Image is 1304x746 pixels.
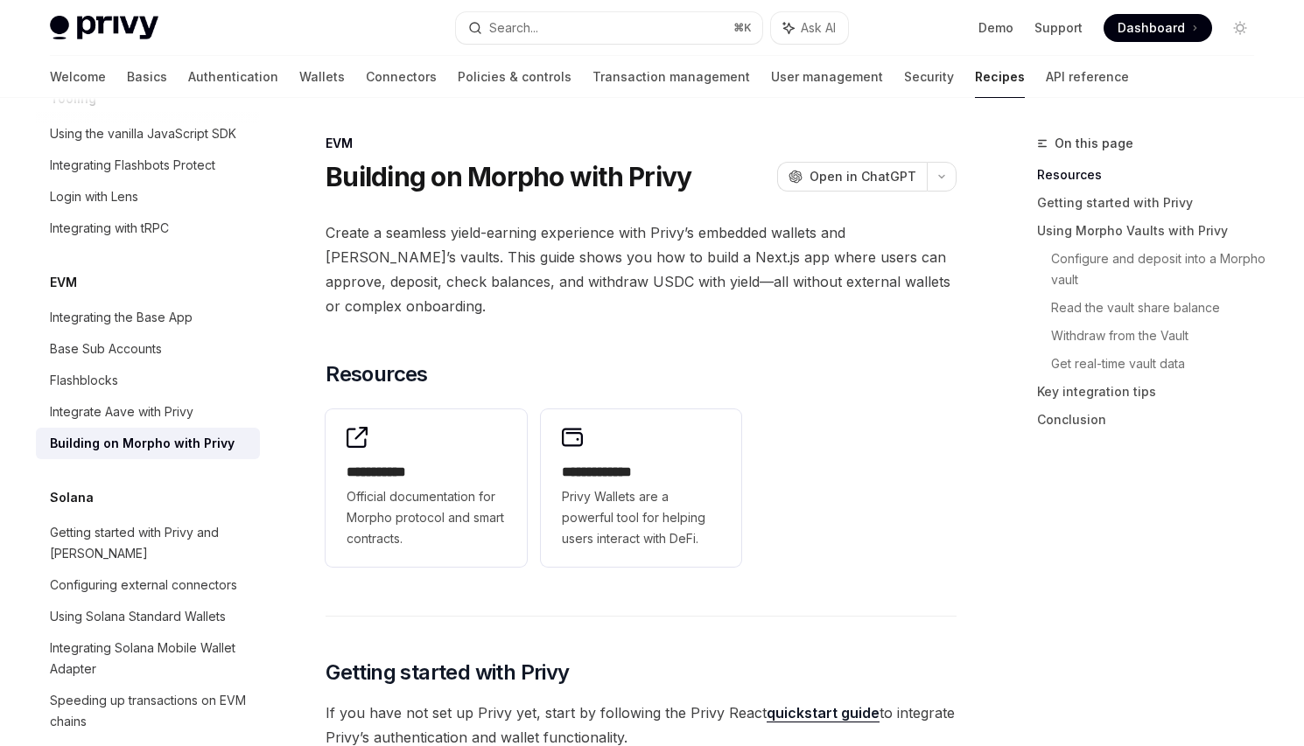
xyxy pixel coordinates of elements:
span: Ask AI [801,19,836,37]
a: Read the vault share balance [1051,294,1268,322]
div: Using Solana Standard Wallets [50,606,226,627]
span: Privy Wallets are a powerful tool for helping users interact with DeFi. [562,486,721,549]
h5: Solana [50,487,94,508]
a: Configure and deposit into a Morpho vault [1051,245,1268,294]
a: Transaction management [592,56,750,98]
a: Get real-time vault data [1051,350,1268,378]
a: Dashboard [1104,14,1212,42]
a: Login with Lens [36,181,260,213]
div: Login with Lens [50,186,138,207]
div: Search... [489,17,538,38]
span: ⌘ K [733,21,752,35]
a: Integrating Solana Mobile Wallet Adapter [36,632,260,685]
a: Getting started with Privy and [PERSON_NAME] [36,517,260,569]
h1: Building on Morpho with Privy [326,161,691,192]
div: Integrating with tRPC [50,218,169,239]
span: On this page [1055,133,1133,154]
span: Official documentation for Morpho protocol and smart contracts. [347,486,506,549]
div: Configuring external connectors [50,575,237,596]
div: Building on Morpho with Privy [50,433,235,454]
div: Integrating Solana Mobile Wallet Adapter [50,638,249,680]
a: Withdraw from the Vault [1051,322,1268,350]
button: Toggle dark mode [1226,14,1254,42]
span: Open in ChatGPT [810,168,916,185]
a: Resources [1037,161,1268,189]
a: Key integration tips [1037,378,1268,406]
a: User management [771,56,883,98]
div: EVM [326,135,957,152]
button: Search...⌘K [456,12,762,44]
a: Building on Morpho with Privy [36,428,260,459]
a: Wallets [299,56,345,98]
a: Integrating with tRPC [36,213,260,244]
div: Speeding up transactions on EVM chains [50,690,249,732]
a: Connectors [366,56,437,98]
a: **** **** *Official documentation for Morpho protocol and smart contracts. [326,409,527,567]
a: **** **** ***Privy Wallets are a powerful tool for helping users interact with DeFi. [541,409,742,567]
button: Ask AI [771,12,848,44]
div: Integrating the Base App [50,307,193,328]
div: Flashblocks [50,370,118,391]
a: Support [1034,19,1083,37]
a: Security [904,56,954,98]
a: Using Morpho Vaults with Privy [1037,217,1268,245]
img: light logo [50,16,158,40]
a: Demo [978,19,1013,37]
div: Using the vanilla JavaScript SDK [50,123,236,144]
a: Authentication [188,56,278,98]
a: API reference [1046,56,1129,98]
a: Welcome [50,56,106,98]
a: Using Solana Standard Wallets [36,601,260,632]
span: Getting started with Privy [326,659,569,687]
a: Speeding up transactions on EVM chains [36,685,260,737]
a: Integrating the Base App [36,302,260,333]
span: Dashboard [1118,19,1185,37]
a: Conclusion [1037,406,1268,434]
a: Base Sub Accounts [36,333,260,365]
a: Recipes [975,56,1025,98]
a: Using the vanilla JavaScript SDK [36,118,260,150]
span: Create a seamless yield-earning experience with Privy’s embedded wallets and [PERSON_NAME]’s vaul... [326,220,957,318]
h5: EVM [50,272,77,293]
a: Integrating Flashbots Protect [36,150,260,181]
button: Open in ChatGPT [777,162,927,192]
span: Resources [326,360,428,388]
div: Integrate Aave with Privy [50,401,193,422]
a: Configuring external connectors [36,569,260,601]
a: Flashblocks [36,365,260,396]
a: Policies & controls [458,56,571,98]
div: Base Sub Accounts [50,338,162,359]
div: Integrating Flashbots Protect [50,155,215,176]
div: Getting started with Privy and [PERSON_NAME] [50,522,249,564]
a: Basics [127,56,167,98]
a: Getting started with Privy [1037,189,1268,217]
a: quickstart guide [767,704,880,722]
a: Integrate Aave with Privy [36,396,260,428]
